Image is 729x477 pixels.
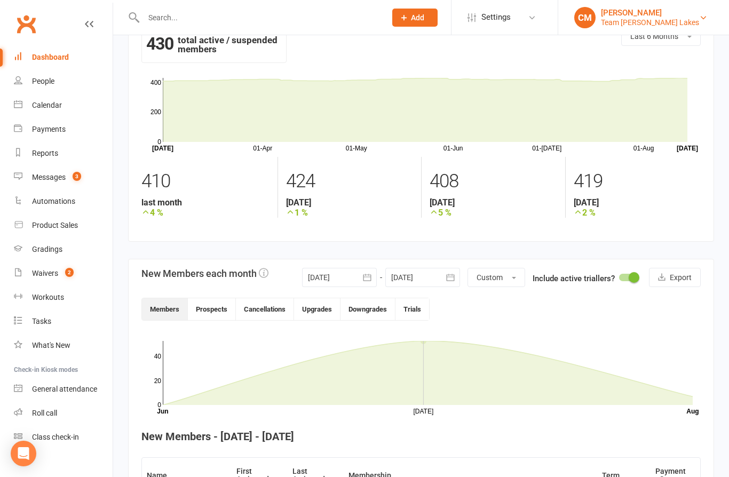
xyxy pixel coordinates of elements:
[14,285,113,309] a: Workouts
[14,141,113,165] a: Reports
[32,433,79,441] div: Class check-in
[32,245,62,253] div: Gradings
[574,208,701,218] strong: 2 %
[14,261,113,285] a: Waivers 2
[395,298,429,320] button: Trials
[32,221,78,229] div: Product Sales
[141,197,270,208] strong: last month
[601,18,699,27] div: Team [PERSON_NAME] Lakes
[32,53,69,61] div: Dashboard
[14,69,113,93] a: People
[32,77,54,85] div: People
[286,165,414,197] div: 424
[14,189,113,213] a: Automations
[32,101,62,109] div: Calendar
[14,213,113,237] a: Product Sales
[14,45,113,69] a: Dashboard
[141,268,268,279] h3: New Members each month
[32,409,57,417] div: Roll call
[430,165,557,197] div: 408
[13,11,39,37] a: Clubworx
[32,269,58,277] div: Waivers
[32,341,70,349] div: What's New
[601,8,699,18] div: [PERSON_NAME]
[32,197,75,205] div: Automations
[14,309,113,333] a: Tasks
[392,9,438,27] button: Add
[146,36,173,52] strong: 430
[141,431,701,442] h4: New Members - [DATE] - [DATE]
[574,197,701,208] strong: [DATE]
[533,272,615,285] label: Include active triallers?
[294,298,340,320] button: Upgrades
[430,208,557,218] strong: 5 %
[73,172,81,181] span: 3
[142,298,188,320] button: Members
[236,298,294,320] button: Cancellations
[32,173,66,181] div: Messages
[14,401,113,425] a: Roll call
[65,268,74,277] span: 2
[411,13,424,22] span: Add
[481,5,511,29] span: Settings
[574,7,596,28] div: CM
[621,27,701,46] button: Last 6 Months
[141,27,287,63] div: total active / suspended members
[32,125,66,133] div: Payments
[11,441,36,466] div: Open Intercom Messenger
[286,208,414,218] strong: 1 %
[141,165,270,197] div: 410
[32,149,58,157] div: Reports
[14,165,113,189] a: Messages 3
[141,208,270,218] strong: 4 %
[14,377,113,401] a: General attendance kiosk mode
[14,93,113,117] a: Calendar
[14,333,113,357] a: What's New
[430,197,557,208] strong: [DATE]
[140,10,378,25] input: Search...
[630,32,678,41] span: Last 6 Months
[188,298,236,320] button: Prospects
[32,317,51,325] div: Tasks
[286,197,414,208] strong: [DATE]
[467,268,525,287] button: Custom
[574,165,701,197] div: 419
[14,425,113,449] a: Class kiosk mode
[649,268,701,287] button: Export
[14,237,113,261] a: Gradings
[14,117,113,141] a: Payments
[477,273,503,282] span: Custom
[340,298,395,320] button: Downgrades
[32,293,64,301] div: Workouts
[32,385,97,393] div: General attendance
